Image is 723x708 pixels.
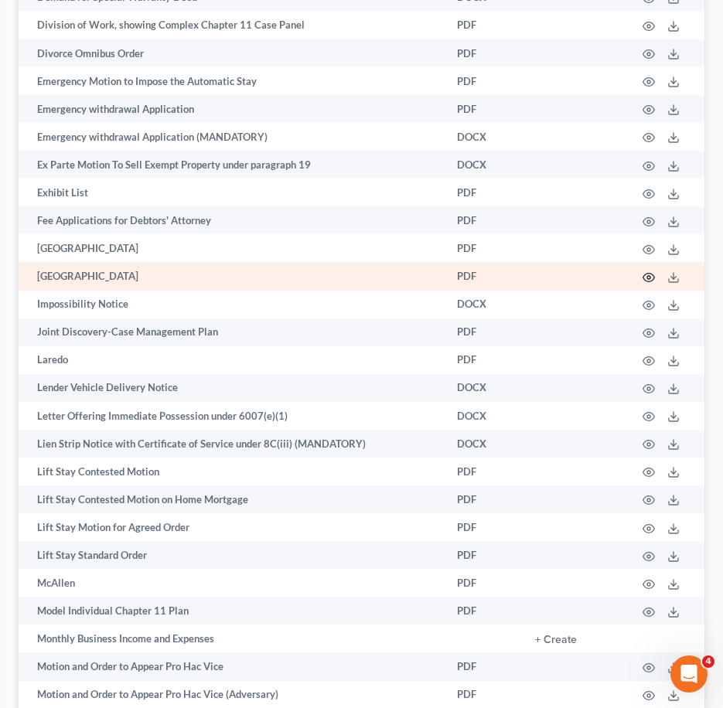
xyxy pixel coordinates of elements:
[445,291,523,318] td: DOCX
[19,39,445,67] td: Divorce Omnibus Order
[445,374,523,402] td: DOCX
[445,67,523,95] td: PDF
[445,569,523,597] td: PDF
[19,541,445,569] td: Lift Stay Standard Order
[19,123,445,151] td: Emergency withdrawal Application (MANDATORY)
[19,597,445,625] td: Model Individual Chapter 11 Plan
[445,402,523,430] td: DOCX
[19,234,445,262] td: [GEOGRAPHIC_DATA]
[445,541,523,569] td: PDF
[19,402,445,430] td: Letter Offering Immediate Possession under 6007(e)(1)
[445,234,523,262] td: PDF
[19,12,445,39] td: Division of Work, showing Complex Chapter 11 Case Panel
[445,318,523,346] td: PDF
[19,513,445,541] td: Lift Stay Motion for Agreed Order
[445,95,523,123] td: PDF
[445,39,523,67] td: PDF
[445,123,523,151] td: DOCX
[19,95,445,123] td: Emergency withdrawal Application
[19,206,445,234] td: Fee Applications for Debtors' Attorney
[445,151,523,179] td: DOCX
[19,652,445,680] td: Motion and Order to Appear Pro Hac Vice
[445,206,523,234] td: PDF
[19,374,445,402] td: Lender Vehicle Delivery Notice
[19,430,445,458] td: Lien Strip Notice with Certificate of Service under 8C(iii) (MANDATORY)
[445,346,523,374] td: PDF
[445,652,523,680] td: PDF
[445,458,523,485] td: PDF
[445,597,523,625] td: PDF
[702,655,714,668] span: 4
[535,635,577,645] button: + Create
[445,485,523,513] td: PDF
[19,485,445,513] td: Lift Stay Contested Motion on Home Mortgage
[445,262,523,290] td: PDF
[445,513,523,541] td: PDF
[445,12,523,39] td: PDF
[19,458,445,485] td: Lift Stay Contested Motion
[670,655,708,693] iframe: Intercom live chat
[19,67,445,95] td: Emergency Motion to Impose the Automatic Stay
[19,569,445,597] td: McAllen
[19,151,445,179] td: Ex Parte Motion To Sell Exempt Property under paragraph 19
[19,346,445,374] td: Laredo
[445,179,523,206] td: PDF
[19,291,445,318] td: Impossibility Notice
[19,179,445,206] td: Exhibit List
[19,318,445,346] td: Joint Discovery-Case Management Plan
[19,625,445,652] td: Monthly Business Income and Expenses
[19,262,445,290] td: [GEOGRAPHIC_DATA]
[445,430,523,458] td: DOCX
